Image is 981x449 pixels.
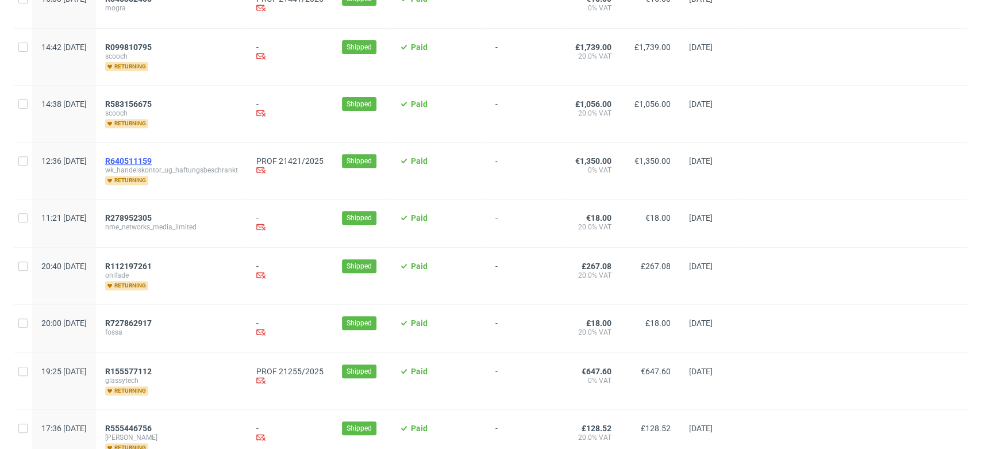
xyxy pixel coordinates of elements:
span: Paid [411,424,428,433]
span: 0% VAT [570,166,611,175]
span: 0% VAT [570,3,611,13]
span: £18.00 [645,318,671,328]
span: Paid [411,318,428,328]
span: Paid [411,43,428,52]
span: £267.08 [641,262,671,271]
span: - [495,367,552,396]
span: 14:42 [DATE] [41,43,87,52]
span: £128.52 [641,424,671,433]
div: - [256,262,324,282]
a: R640511159 [105,156,154,166]
span: returning [105,119,148,128]
span: R155577112 [105,367,152,376]
span: [DATE] [689,43,713,52]
span: [DATE] [689,156,713,166]
span: Shipped [347,261,372,271]
span: R727862917 [105,318,152,328]
span: Paid [411,367,428,376]
span: returning [105,176,148,185]
div: - [256,43,324,63]
span: - [495,262,552,290]
span: €647.60 [641,367,671,376]
span: Paid [411,262,428,271]
span: Shipped [347,366,372,377]
span: nme_networks_media_limited [105,222,238,232]
span: R278952305 [105,213,152,222]
span: [DATE] [689,213,713,222]
span: Shipped [347,423,372,433]
span: [DATE] [689,424,713,433]
span: Shipped [347,213,372,223]
a: PROF 21421/2025 [256,156,324,166]
span: 20.0% VAT [570,52,611,61]
span: €1,350.00 [575,156,611,166]
span: wk_handelskontor_ug_haftungsbeschrankt [105,166,238,175]
span: Paid [411,213,428,222]
a: PROF 21255/2025 [256,367,324,376]
div: - [256,99,324,120]
span: R583156675 [105,99,152,109]
span: 17:36 [DATE] [41,424,87,433]
span: - [495,156,552,185]
span: 0% VAT [570,376,611,385]
span: Paid [411,156,428,166]
span: scooch [105,52,238,61]
span: £1,056.00 [575,99,611,109]
span: scooch [105,109,238,118]
span: [PERSON_NAME] [105,433,238,442]
span: 20.0% VAT [570,433,611,442]
span: - [495,213,552,233]
span: 20.0% VAT [570,222,611,232]
span: €1,350.00 [634,156,671,166]
span: - [495,99,552,128]
span: returning [105,62,148,71]
span: 12:36 [DATE] [41,156,87,166]
span: [DATE] [689,99,713,109]
a: R099810795 [105,43,154,52]
span: R112197261 [105,262,152,271]
span: R555446756 [105,424,152,433]
span: glassytech [105,376,238,385]
span: 11:21 [DATE] [41,213,87,222]
span: [DATE] [689,318,713,328]
a: R727862917 [105,318,154,328]
span: - [495,318,552,339]
span: Shipped [347,318,372,328]
span: Shipped [347,42,372,52]
span: £1,056.00 [634,99,671,109]
span: €647.60 [582,367,611,376]
span: - [495,43,552,71]
div: - [256,213,324,233]
span: returning [105,281,148,290]
span: £267.08 [582,262,611,271]
span: €18.00 [645,213,671,222]
span: returning [105,386,148,396]
span: R640511159 [105,156,152,166]
span: 20:00 [DATE] [41,318,87,328]
span: fossa [105,328,238,337]
span: [DATE] [689,262,713,271]
span: £18.00 [586,318,611,328]
a: R155577112 [105,367,154,376]
span: €18.00 [586,213,611,222]
a: R555446756 [105,424,154,433]
a: R583156675 [105,99,154,109]
span: Paid [411,99,428,109]
span: £128.52 [582,424,611,433]
span: onifade [105,271,238,280]
span: £1,739.00 [634,43,671,52]
a: R112197261 [105,262,154,271]
div: - [256,424,324,444]
span: 20.0% VAT [570,109,611,118]
span: 20.0% VAT [570,271,611,280]
span: 14:38 [DATE] [41,99,87,109]
span: Shipped [347,156,372,166]
span: 19:25 [DATE] [41,367,87,376]
div: - [256,318,324,339]
span: R099810795 [105,43,152,52]
span: 20:40 [DATE] [41,262,87,271]
span: Shipped [347,99,372,109]
span: [DATE] [689,367,713,376]
span: 20.0% VAT [570,328,611,337]
span: £1,739.00 [575,43,611,52]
